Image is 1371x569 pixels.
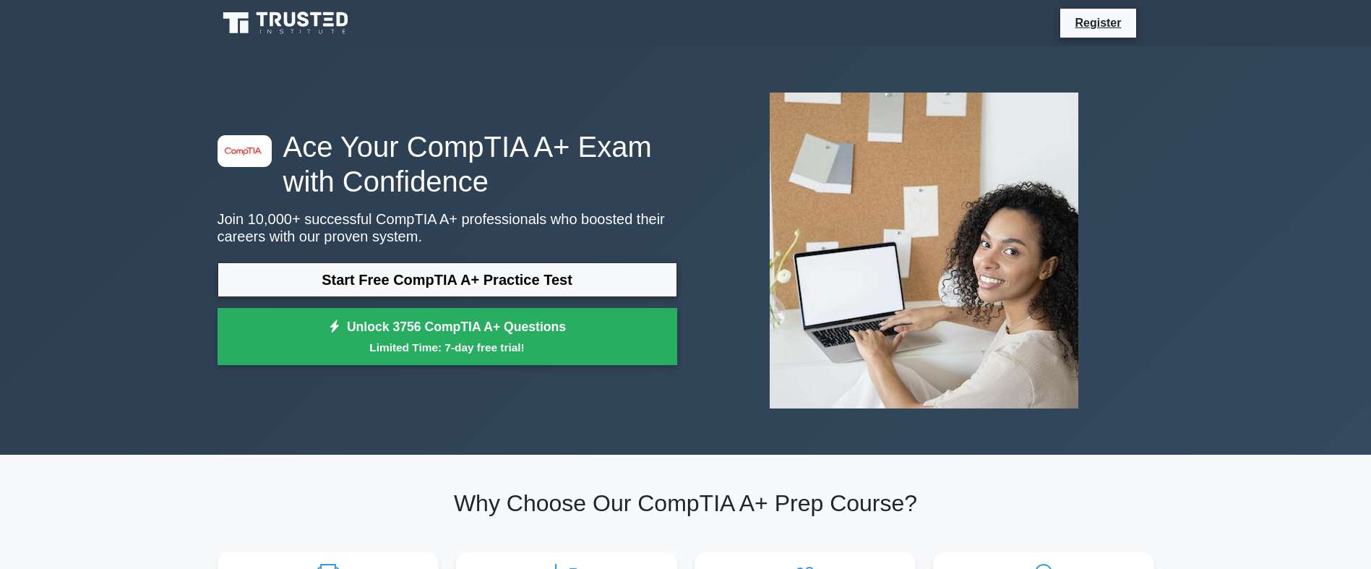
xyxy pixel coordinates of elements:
h1: Ace Your CompTIA A+ Exam with Confidence [218,129,677,199]
p: Join 10,000+ successful CompTIA A+ professionals who boosted their careers with our proven system. [218,210,677,245]
h2: Why Choose Our CompTIA A+ Prep Course? [218,489,1154,517]
a: Start Free CompTIA A+ Practice Test [218,262,677,297]
a: Unlock 3756 CompTIA A+ QuestionsLimited Time: 7-day free trial! [218,308,677,366]
a: Register [1066,14,1130,32]
small: Limited Time: 7-day free trial! [236,339,659,356]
